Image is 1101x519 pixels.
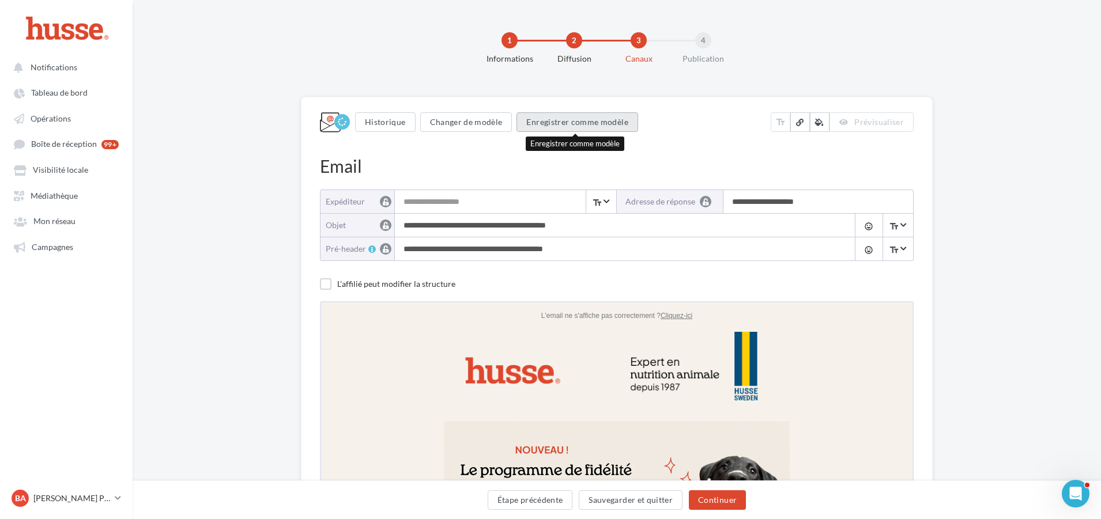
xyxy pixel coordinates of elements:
[666,53,740,65] div: Publication
[7,159,126,180] a: Visibilité locale
[592,197,602,209] i: text_fields
[602,53,676,65] div: Canaux
[420,112,512,132] button: Changer de modèle
[1062,480,1089,507] iframe: Intercom live chat
[854,117,904,127] span: Prévisualiser
[579,490,683,510] button: Sauvegarder et quitter
[31,191,78,200] span: Médiathèque
[617,190,723,213] label: Adresse de réponse
[488,490,573,510] button: Étape précédente
[31,113,71,123] span: Opérations
[355,112,416,132] button: Historique
[31,88,88,98] span: Tableau de bord
[864,245,873,255] i: tag_faces
[775,116,786,128] i: text_fields
[7,236,126,257] a: Campagnes
[7,108,126,128] a: Opérations
[334,114,350,130] div: Enregistrement en cours
[7,210,126,231] a: Mon réseau
[526,137,624,151] div: Enregistrer comme modèle
[340,9,371,17] a: Cliquez-ici
[32,242,73,252] span: Campagnes
[31,139,97,149] span: Boîte de réception
[537,53,611,65] div: Diffusion
[889,221,899,232] i: text_fields
[695,32,711,48] div: 4
[9,487,123,509] a: Ba [PERSON_NAME] Page
[689,490,746,510] button: Continuer
[829,112,914,132] button: Prévisualiser
[326,196,386,207] div: Expéditeur
[33,217,76,226] span: Mon réseau
[123,119,469,269] img: porgramme-fidelite-d.png
[313,443,394,452] a: LE PROGRAMME
[855,214,882,237] button: tag_faces
[254,330,453,430] span: À chaque commande, cumulez 10 points pour chaque euro dépensé et relevez nos défis pour plus de p...
[473,53,546,65] div: Informations
[883,214,913,237] span: Select box activate
[516,112,638,132] button: Enregistrer comme modèle
[101,140,119,149] div: 99+
[771,112,790,132] button: text_fields
[220,9,340,17] span: L'email ne s'affiche pas correctement ?
[31,62,77,72] span: Notifications
[286,330,420,351] strong: Commandez, cumulez et profitez de cadeaux exclusifs !
[7,185,126,206] a: Médiathèque
[586,190,616,213] span: Select box activate
[326,219,386,230] div: objet
[320,278,455,289] label: L'affilié peut modifier la structure
[393,420,435,430] span: 250 points
[566,32,582,48] div: 2
[326,243,395,254] div: Pré-header
[864,222,873,231] i: tag_faces
[889,244,899,256] i: text_fields
[320,154,914,178] div: Email
[631,32,647,48] div: 3
[268,420,438,430] strong: Créez votre compte et recevez !
[7,56,121,77] button: Notifications
[123,289,238,416] img: chien.png
[7,133,126,154] a: Boîte de réception 99+
[502,32,518,48] div: 1
[244,295,463,323] img: fidelite.png
[33,165,88,175] span: Visibilité locale
[855,237,882,260] button: tag_faces
[239,484,469,513] img: parrainage.png
[129,29,463,113] img: BANNIERE_HUSSE_DIGITALEO.png
[7,82,126,103] a: Tableau de bord
[33,493,110,504] p: [PERSON_NAME] Page
[15,493,26,504] span: Ba
[883,237,913,260] span: Select box activate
